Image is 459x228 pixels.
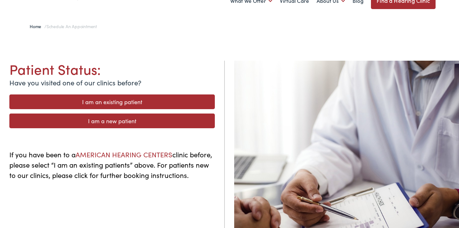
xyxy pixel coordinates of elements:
[9,61,215,77] h1: Patient Status:
[47,23,97,29] span: Schedule an Appointment
[30,23,44,29] a: Home
[9,77,215,88] p: Have you visited one of our clinics before?
[76,149,172,159] span: AMERICAN HEARING CENTERS
[9,94,215,109] a: I am an existing patient
[9,149,215,180] p: If you have been to a clinic before, please select “I am an existing patients” above. For patient...
[30,23,97,29] span: /
[9,114,215,128] a: I am a new patient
